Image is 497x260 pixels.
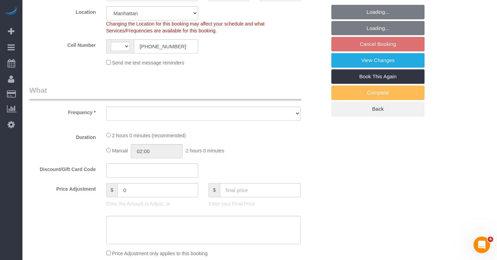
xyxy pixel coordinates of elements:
span: $ [106,183,118,197]
span: 2 hours 0 minutes [186,148,224,153]
iframe: Intercom live chat [474,237,490,253]
a: Book This Again [331,69,425,84]
span: $ [208,183,220,197]
span: 4 [488,237,493,242]
label: Discount/Gift Card Code [24,163,101,173]
span: Manual [112,148,128,153]
label: Price Adjustment [24,183,101,192]
p: Enter your Final Price [208,200,301,207]
input: Cell Number [134,39,198,53]
label: Frequency * [24,107,101,116]
input: final price [220,183,301,197]
p: Enter the Amount to Adjust, or [106,200,198,207]
span: Send me text message reminders [112,60,184,66]
label: Location [24,6,101,16]
span: Price Adjustment only applies to this booking [112,251,207,256]
span: Changing the Location for this booking may affect your schedule and what Services/Frequencies are... [106,21,265,33]
label: Cell Number [24,39,101,49]
a: Back [331,102,425,116]
label: Duration [24,131,101,141]
legend: What [29,85,301,101]
a: View Changes [331,53,425,68]
span: 2 hours 0 minutes (recommended) [112,133,186,138]
img: Automaid Logo [4,7,18,17]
